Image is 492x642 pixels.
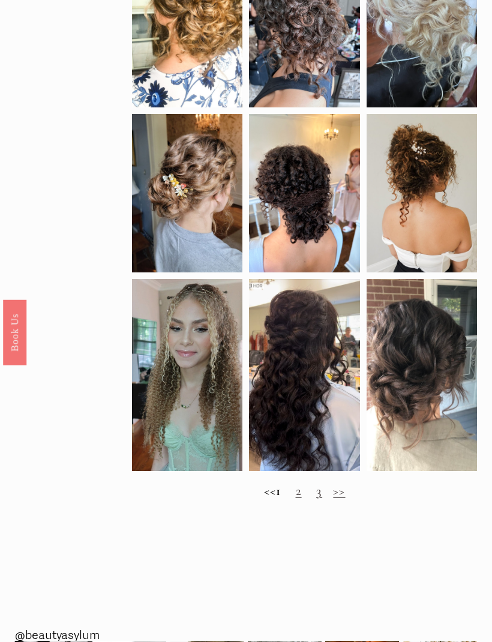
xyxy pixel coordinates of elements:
[333,484,345,499] a: >>
[132,484,477,500] h2: <<
[276,484,281,499] strong: 1
[3,300,26,365] a: Book Us
[296,484,302,499] a: 2
[316,484,322,499] a: 3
